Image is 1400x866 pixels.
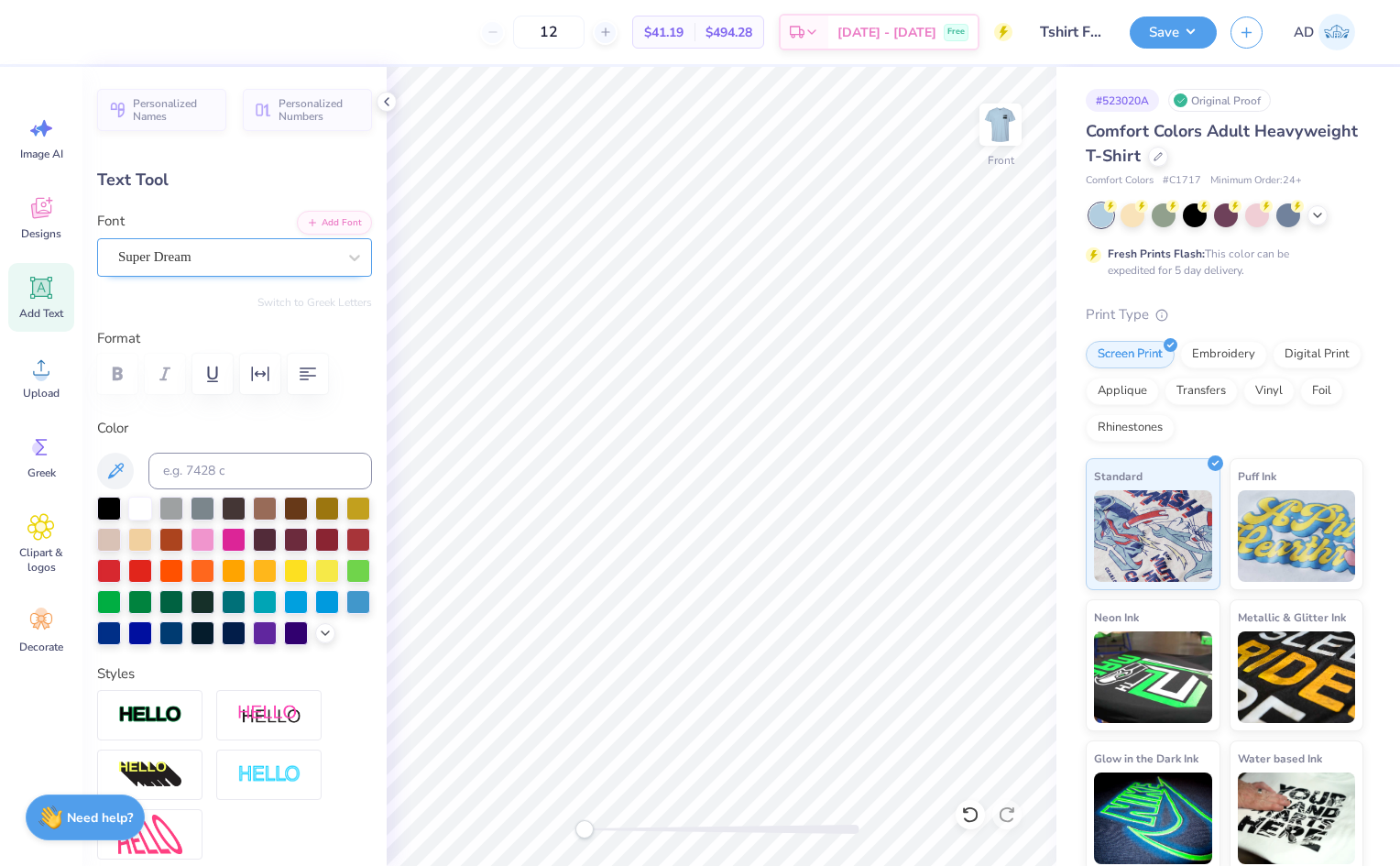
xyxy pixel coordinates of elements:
[1238,631,1356,723] img: Metallic & Glitter Ink
[1243,378,1295,405] div: Vinyl
[21,226,61,241] span: Designs
[1086,414,1175,442] div: Rhinestones
[1094,773,1212,864] img: Glow in the Dark Ink
[575,820,594,839] div: Accessibility label
[237,764,301,785] img: Negative Space
[1094,490,1212,582] img: Standard
[1238,749,1322,768] span: Water based Ink
[1238,490,1356,582] img: Puff Ink
[243,89,372,131] button: Personalized Numbers
[1094,749,1198,768] span: Glow in the Dark Ink
[1165,378,1238,405] div: Transfers
[1026,14,1116,50] input: Untitled Design
[97,211,125,232] label: Font
[133,97,215,123] span: Personalized Names
[67,809,133,827] strong: Need help?
[1086,304,1363,325] div: Print Type
[97,168,372,192] div: Text Tool
[1238,466,1276,486] span: Puff Ink
[1210,173,1302,189] span: Minimum Order: 24 +
[257,295,372,310] button: Switch to Greek Letters
[97,663,135,685] label: Styles
[19,640,63,654] span: Decorate
[1108,246,1333,279] div: This color can be expedited for 5 day delivery.
[1094,466,1143,486] span: Standard
[279,97,361,123] span: Personalized Numbers
[23,386,60,400] span: Upload
[1086,89,1159,112] div: # 523020A
[97,89,226,131] button: Personalized Names
[19,306,63,321] span: Add Text
[982,106,1019,143] img: Front
[1086,341,1175,368] div: Screen Print
[148,453,372,489] input: e.g. 7428 c
[97,328,372,349] label: Format
[1285,14,1363,50] a: AD
[1086,378,1159,405] div: Applique
[705,23,752,42] span: $494.28
[1318,14,1355,50] img: Adrianna Douglas
[97,418,372,439] label: Color
[513,16,585,49] input: – –
[1094,608,1139,627] span: Neon Ink
[947,26,965,38] span: Free
[118,705,182,726] img: Stroke
[1086,120,1358,167] span: Comfort Colors Adult Heavyweight T-Shirt
[988,152,1014,169] div: Front
[27,466,56,480] span: Greek
[1273,341,1362,368] div: Digital Print
[1300,378,1343,405] div: Foil
[1086,173,1154,189] span: Comfort Colors
[118,815,182,854] img: Free Distort
[837,23,936,42] span: [DATE] - [DATE]
[20,147,63,161] span: Image AI
[1294,22,1314,43] span: AD
[1238,608,1346,627] span: Metallic & Glitter Ink
[11,545,71,575] span: Clipart & logos
[644,23,684,42] span: $41.19
[237,704,301,727] img: Shadow
[297,211,372,235] button: Add Font
[1168,89,1271,112] div: Original Proof
[1094,631,1212,723] img: Neon Ink
[1238,773,1356,864] img: Water based Ink
[1163,173,1201,189] span: # C1717
[1108,247,1205,261] strong: Fresh Prints Flash:
[1180,341,1267,368] div: Embroidery
[1130,16,1217,49] button: Save
[118,761,182,790] img: 3D Illusion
